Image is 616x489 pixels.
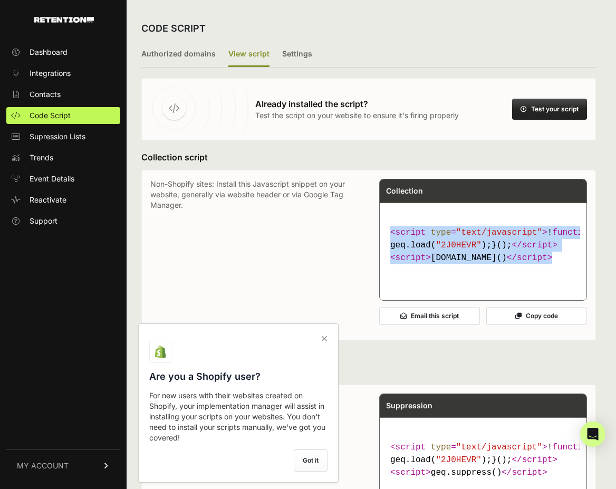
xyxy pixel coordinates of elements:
span: script [396,253,426,263]
p: Non-Shopify sites: Install this Javascript snippet on your website, generally via website header ... [150,179,358,331]
span: "text/javascript" [456,443,542,452]
a: Trends [6,149,120,166]
a: Dashboard [6,44,120,61]
h3: Collection script [141,151,596,164]
span: Reactivate [30,195,66,205]
span: </ > [512,455,557,465]
label: Got it [294,449,328,472]
label: Settings [282,42,312,67]
span: < = > [390,443,547,452]
a: Reactivate [6,191,120,208]
p: Test the script on your website to ensure it's firing properly [255,110,459,121]
span: function [552,443,593,452]
span: Trends [30,152,53,163]
span: script [517,253,547,263]
img: Retention.com [34,17,94,23]
span: Support [30,216,57,226]
div: Open Intercom Messenger [580,421,605,447]
span: Contacts [30,89,61,100]
label: Authorized domains [141,42,216,67]
span: </ > [512,241,557,250]
span: Integrations [30,68,71,79]
a: Integrations [6,65,120,82]
span: type [431,443,451,452]
span: Dashboard [30,47,68,57]
span: "text/javascript" [456,228,542,237]
a: Support [6,213,120,229]
h3: Already installed the script? [255,98,459,110]
a: MY ACCOUNT [6,449,120,482]
a: Event Details [6,170,120,187]
a: Supression Lists [6,128,120,145]
span: MY ACCOUNT [17,461,69,471]
span: script [522,241,553,250]
span: script [396,468,426,477]
span: function [552,228,593,237]
span: < > [390,253,431,263]
div: Collection [380,179,586,203]
a: Code Script [6,107,120,124]
span: "2J0HEVR" [436,241,481,250]
p: For new users with their websites created on Shopify, your implementation manager will assist in ... [149,390,328,443]
span: Code Script [30,110,71,121]
span: "2J0HEVR" [436,455,481,465]
button: Copy code [486,307,587,325]
h3: Suppression script [141,366,596,378]
span: type [431,228,451,237]
code: [DOMAIN_NAME]() [386,222,580,269]
span: script [396,228,426,237]
button: Email this script [379,307,480,325]
span: < = > [390,228,547,237]
span: ( ) [552,228,603,237]
a: Contacts [6,86,120,103]
h3: Are you a Shopify user? [149,369,328,384]
label: View script [228,42,269,67]
span: script [396,443,426,452]
span: Supression Lists [30,131,85,142]
span: </ > [502,468,547,477]
span: script [512,468,542,477]
img: Shopify [154,346,167,358]
code: geq.suppress() [386,437,580,483]
span: script [522,455,553,465]
button: Test your script [512,99,587,120]
span: < > [390,468,431,477]
span: </ > [507,253,552,263]
div: Suppression [380,394,586,417]
span: ( ) [552,443,603,452]
h2: CODE SCRIPT [141,21,206,36]
span: Event Details [30,174,74,184]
